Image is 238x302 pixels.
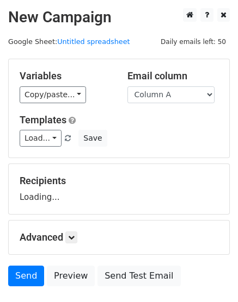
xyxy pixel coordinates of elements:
div: Loading... [20,175,218,203]
h5: Advanced [20,231,218,243]
a: Send [8,266,44,286]
a: Preview [47,266,95,286]
a: Send Test Email [97,266,180,286]
small: Google Sheet: [8,37,130,46]
h5: Email column [127,70,219,82]
a: Copy/paste... [20,86,86,103]
h5: Variables [20,70,111,82]
a: Daily emails left: 50 [157,37,230,46]
button: Save [78,130,107,147]
h5: Recipients [20,175,218,187]
span: Daily emails left: 50 [157,36,230,48]
a: Untitled spreadsheet [57,37,130,46]
a: Templates [20,114,66,125]
h2: New Campaign [8,8,230,27]
a: Load... [20,130,62,147]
